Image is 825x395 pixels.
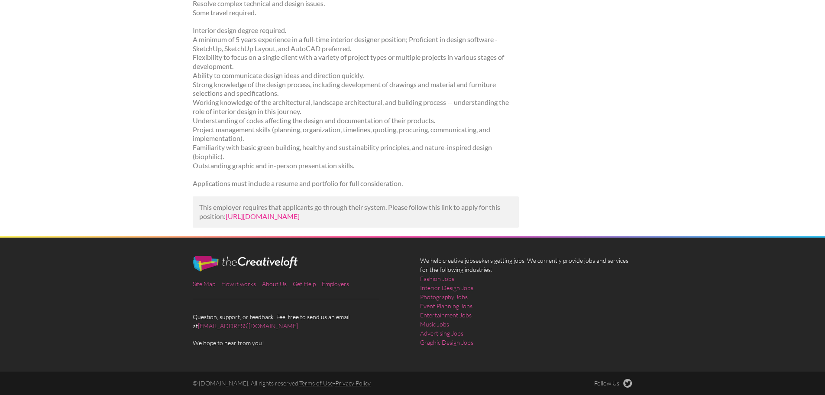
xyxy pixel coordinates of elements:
a: Get Help [293,280,316,287]
a: [EMAIL_ADDRESS][DOMAIN_NAME] [198,322,298,330]
a: About Us [262,280,287,287]
a: Privacy Policy [335,379,371,387]
div: We help creative jobseekers getting jobs. We currently provide jobs and services for the followin... [413,256,640,354]
img: The Creative Loft [193,256,298,271]
a: Follow Us [594,379,632,388]
p: This employer requires that applicants go through their system. Please follow this link to apply ... [199,203,512,221]
span: We hope to hear from you! [193,338,405,347]
a: Terms of Use [299,379,333,387]
div: Question, support, or feedback. Feel free to send us an email at [185,256,413,347]
a: [URL][DOMAIN_NAME] [226,212,300,220]
p: Interior design degree required. A minimum of 5 years experience in a full-time interior designer... [193,26,519,170]
div: © [DOMAIN_NAME]. All rights reserved. - [185,379,527,388]
a: Advertising Jobs [420,329,463,338]
a: Photography Jobs [420,292,468,301]
p: Applications must include a resume and portfolio for full consideration. [193,179,519,188]
a: Fashion Jobs [420,274,454,283]
a: Graphic Design Jobs [420,338,473,347]
a: Employers [322,280,349,287]
a: Event Planning Jobs [420,301,472,310]
a: Entertainment Jobs [420,310,472,320]
a: Interior Design Jobs [420,283,473,292]
a: Site Map [193,280,215,287]
a: Music Jobs [420,320,449,329]
a: How it works [221,280,256,287]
